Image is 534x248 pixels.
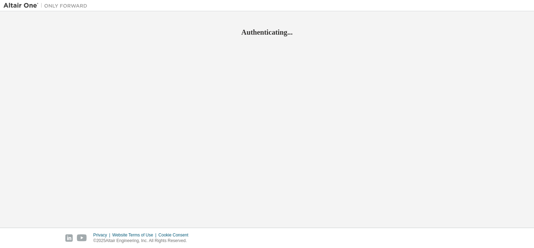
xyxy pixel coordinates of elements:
[112,232,158,238] div: Website Terms of Use
[65,234,73,242] img: linkedin.svg
[3,2,91,9] img: Altair One
[93,238,193,244] p: © 2025 Altair Engineering, Inc. All Rights Reserved.
[158,232,192,238] div: Cookie Consent
[3,28,531,37] h2: Authenticating...
[77,234,87,242] img: youtube.svg
[93,232,112,238] div: Privacy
